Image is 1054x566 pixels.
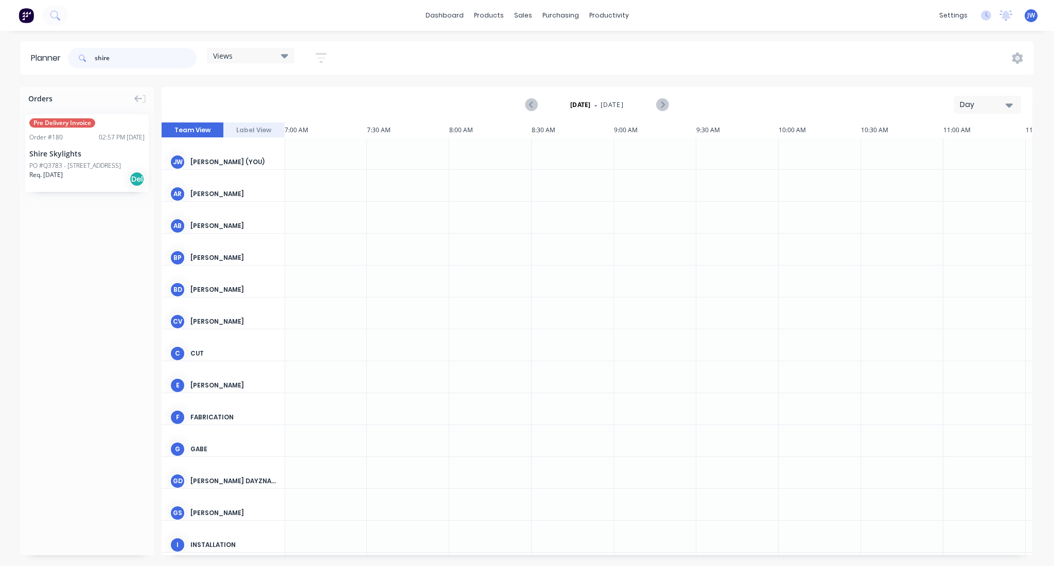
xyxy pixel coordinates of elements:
[170,186,185,202] div: AR
[601,100,624,110] span: [DATE]
[29,161,121,170] div: PO #Q3783 - [STREET_ADDRESS]
[190,381,276,390] div: [PERSON_NAME]
[29,133,63,142] div: Order # 180
[861,122,943,138] div: 10:30 AM
[526,98,538,111] button: Previous page
[19,8,34,23] img: Factory
[449,122,532,138] div: 8:00 AM
[656,98,668,111] button: Next page
[29,148,145,159] div: Shire Skylights
[170,346,185,361] div: C
[190,413,276,422] div: Fabrication
[779,122,861,138] div: 10:00 AM
[584,8,634,23] div: productivity
[1027,11,1035,20] span: JW
[213,50,233,61] span: Views
[934,8,973,23] div: settings
[223,122,285,138] button: Label View
[190,317,276,326] div: [PERSON_NAME]
[420,8,469,23] a: dashboard
[190,476,276,486] div: [PERSON_NAME] Dayznaya
[190,540,276,550] div: Installation
[129,171,145,187] div: Del
[170,441,185,457] div: G
[28,93,52,104] span: Orders
[170,282,185,297] div: BD
[170,250,185,266] div: bp
[532,122,614,138] div: 8:30 AM
[190,253,276,262] div: [PERSON_NAME]
[190,189,276,199] div: [PERSON_NAME]
[29,170,63,180] span: Req. [DATE]
[99,133,145,142] div: 02:57 PM [DATE]
[594,99,597,111] span: -
[190,508,276,518] div: [PERSON_NAME]
[95,48,197,68] input: Search for orders...
[570,100,591,110] strong: [DATE]
[170,378,185,393] div: E
[509,8,537,23] div: sales
[170,314,185,329] div: Cv
[190,221,276,231] div: [PERSON_NAME]
[190,445,276,454] div: Gabe
[285,122,367,138] div: 7:00 AM
[190,157,276,167] div: [PERSON_NAME] (You)
[469,8,509,23] div: products
[614,122,696,138] div: 9:00 AM
[954,96,1021,114] button: Day
[367,122,449,138] div: 7:30 AM
[943,122,1026,138] div: 11:00 AM
[31,52,66,64] div: Planner
[170,537,185,553] div: I
[170,218,185,234] div: AB
[190,349,276,358] div: Cut
[170,473,185,489] div: GD
[162,122,223,138] button: Team View
[170,410,185,425] div: F
[170,154,185,170] div: jw
[190,285,276,294] div: [PERSON_NAME]
[960,99,1007,110] div: Day
[696,122,779,138] div: 9:30 AM
[29,118,95,128] span: Pre Delivery Invoice
[170,505,185,521] div: GS
[537,8,584,23] div: purchasing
